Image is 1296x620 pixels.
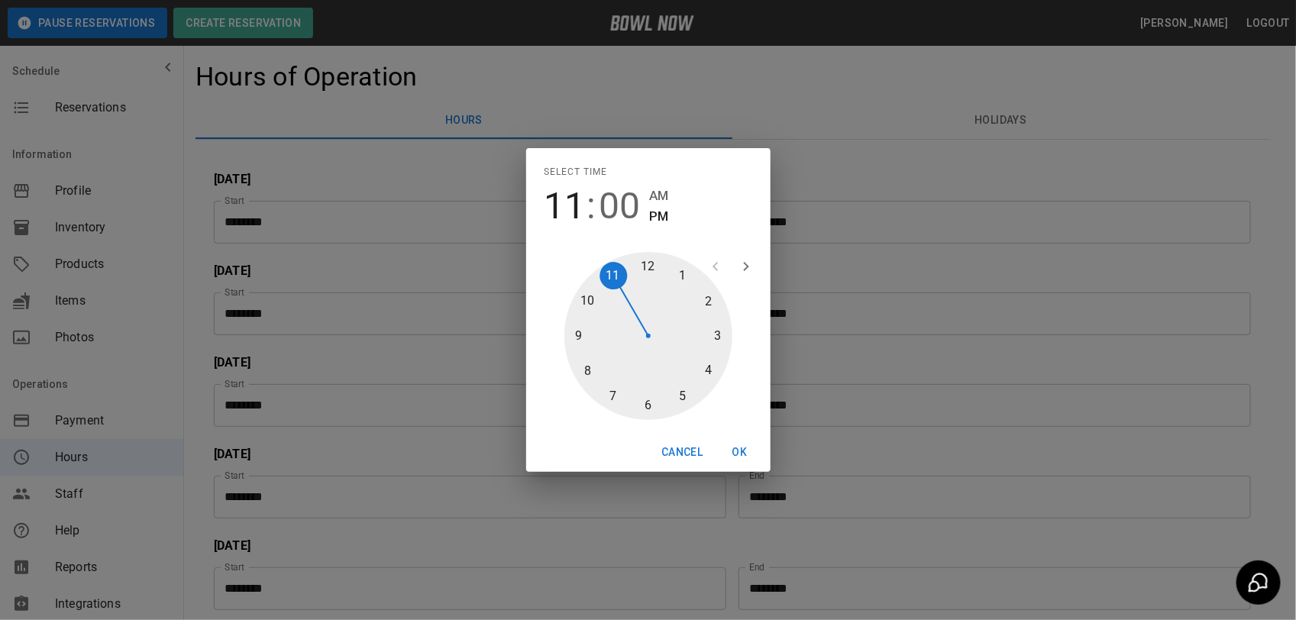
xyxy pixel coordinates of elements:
span: Select time [545,160,608,185]
button: Cancel [655,438,709,467]
button: PM [650,206,669,227]
button: OK [716,438,764,467]
button: 00 [600,185,641,228]
button: open next view [731,251,761,282]
button: AM [650,186,669,206]
button: 11 [545,185,586,228]
span: : [587,185,596,228]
